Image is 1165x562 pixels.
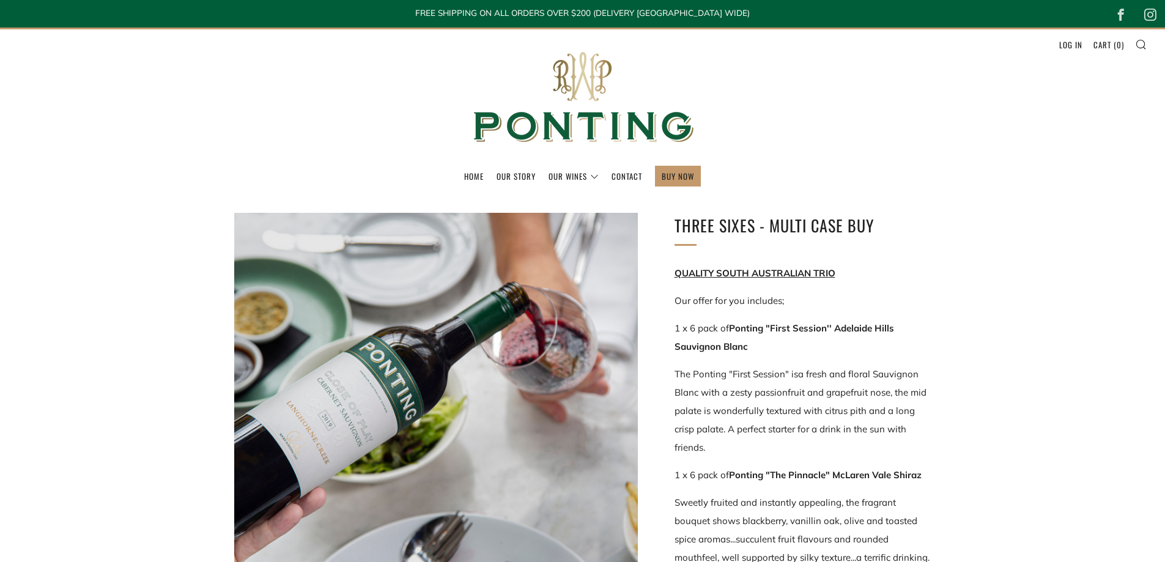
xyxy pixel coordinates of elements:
a: Cart (0) [1093,35,1124,54]
p: 1 x 6 pack of [675,466,931,484]
a: BUY NOW [662,166,694,186]
strong: Ponting "The Pinnacle" McLaren Vale Shiraz [729,469,922,481]
strong: QUALITY SOUTH AUSTRALIAN TRIO [675,267,835,279]
p: The Ponting "First Session" is [675,365,931,457]
a: Home [464,166,484,186]
a: Log in [1059,35,1082,54]
span: 0 [1117,39,1122,51]
p: 1 x 6 pack of [675,319,931,356]
span: a fresh and floral Sauvignon Blanc with a zesty passionfruit and grapefruit nose, the mid palate ... [675,368,926,453]
a: Our Story [497,166,536,186]
a: Contact [612,166,642,186]
a: Our Wines [549,166,599,186]
p: Our offer for you includes; [675,292,931,310]
img: Ponting Wines [460,29,705,166]
h1: Three Sixes - Multi Case Buy [675,213,931,238]
b: Ponting "First Session'' Adelaide Hills Sauvignon Blanc [675,322,894,352]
